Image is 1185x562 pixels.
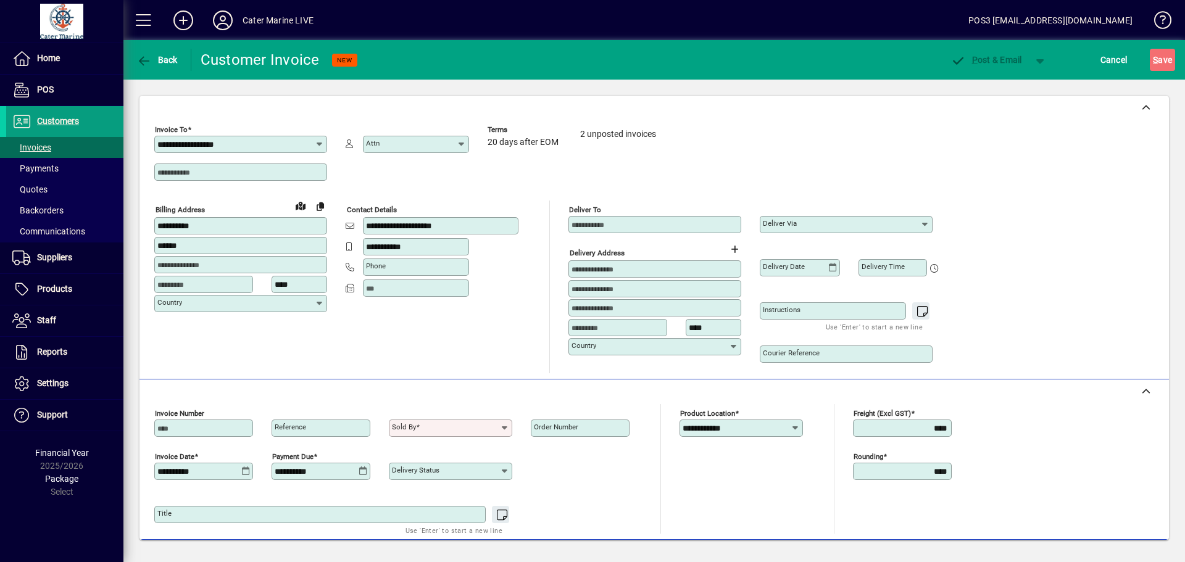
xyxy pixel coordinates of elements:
app-page-header-button: Back [123,49,191,71]
span: Settings [37,378,69,388]
span: Communications [12,226,85,236]
mat-label: Invoice date [155,452,194,461]
mat-label: Delivery date [763,262,805,271]
span: S [1153,55,1158,65]
mat-label: Payment due [272,452,314,461]
a: Backorders [6,200,123,221]
mat-label: Instructions [763,305,800,314]
mat-hint: Use 'Enter' to start a new line [405,523,502,537]
mat-label: Reference [275,423,306,431]
mat-label: Country [572,341,596,350]
button: Save [1150,49,1175,71]
span: ave [1153,50,1172,70]
button: Profile [203,9,243,31]
span: POS [37,85,54,94]
span: Products [37,284,72,294]
span: Staff [37,315,56,325]
a: POS [6,75,123,105]
button: Post & Email [944,49,1028,71]
span: Home [37,53,60,63]
span: Quotes [12,184,48,194]
mat-label: Courier Reference [763,349,820,357]
span: Payments [12,163,59,173]
a: Communications [6,221,123,242]
mat-label: Title [157,509,172,518]
button: Add [164,9,203,31]
span: Support [37,410,68,419]
div: Customer Invoice [201,50,320,70]
span: Customers [37,116,79,126]
mat-label: Invoice To [155,125,188,134]
mat-label: Country [157,298,182,307]
mat-label: Freight (excl GST) [854,409,911,418]
span: NEW [337,56,352,64]
span: Financial Year [35,448,89,458]
span: Cancel [1100,50,1128,70]
span: Back [136,55,178,65]
button: Cancel [1097,49,1131,71]
button: Copy to Delivery address [310,196,330,216]
a: Knowledge Base [1145,2,1170,43]
mat-label: Invoice number [155,409,204,418]
button: Back [133,49,181,71]
div: Cater Marine LIVE [243,10,314,30]
a: Staff [6,305,123,336]
a: Suppliers [6,242,123,273]
a: Home [6,43,123,74]
span: 20 days after EOM [488,138,559,147]
a: Invoices [6,137,123,158]
span: ost & Email [950,55,1022,65]
mat-label: Sold by [392,423,416,431]
mat-label: Rounding [854,452,883,461]
span: Package [45,474,78,484]
a: Payments [6,158,123,179]
span: Backorders [12,205,64,215]
span: Terms [488,126,562,134]
mat-label: Delivery time [862,262,905,271]
span: Suppliers [37,252,72,262]
mat-label: Deliver via [763,219,797,228]
a: View on map [291,196,310,215]
span: Reports [37,347,67,357]
a: Reports [6,337,123,368]
a: Quotes [6,179,123,200]
mat-label: Product location [680,409,735,418]
mat-label: Order number [534,423,578,431]
button: Choose address [725,239,744,259]
span: P [972,55,978,65]
a: 2 unposted invoices [580,129,656,139]
a: Support [6,400,123,431]
a: Products [6,274,123,305]
mat-label: Delivery status [392,466,439,474]
span: Invoices [12,143,51,152]
a: Settings [6,368,123,399]
mat-label: Deliver To [569,205,601,214]
div: POS3 [EMAIL_ADDRESS][DOMAIN_NAME] [968,10,1133,30]
mat-label: Attn [366,139,380,147]
mat-hint: Use 'Enter' to start a new line [826,320,923,334]
mat-label: Phone [366,262,386,270]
